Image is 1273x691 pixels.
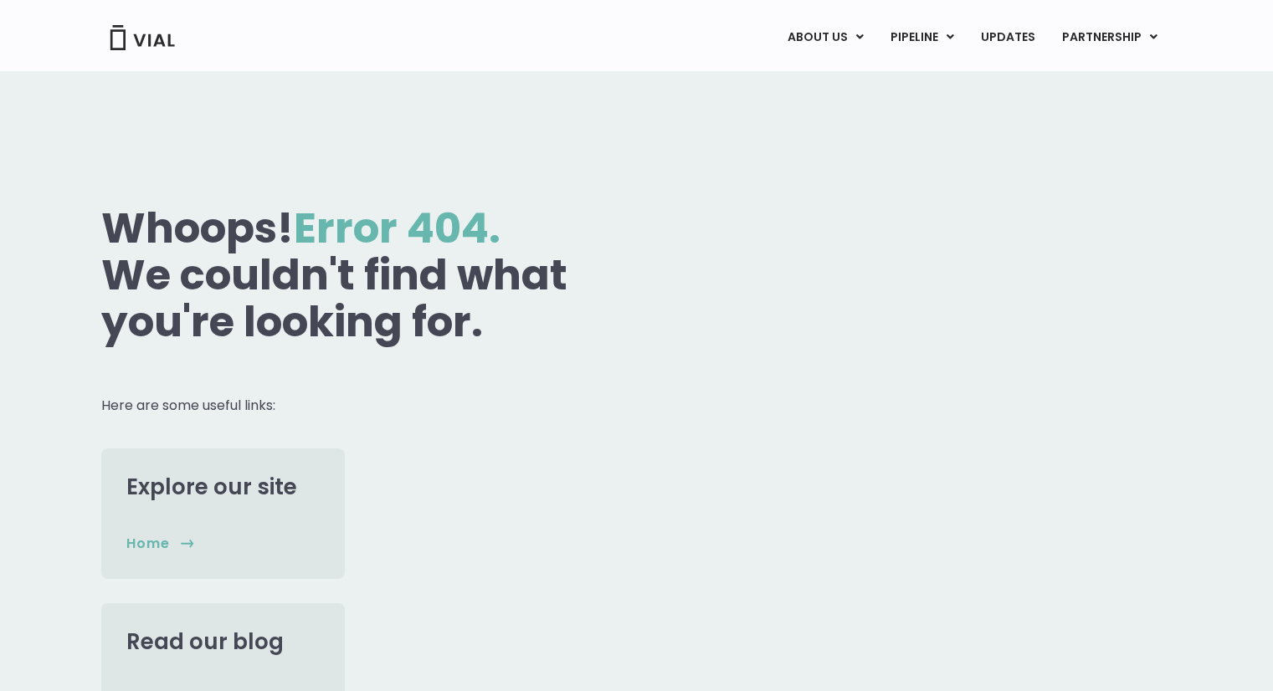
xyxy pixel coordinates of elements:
[126,535,170,553] span: home
[126,627,284,657] a: Read our blog
[968,23,1048,52] a: UPDATES
[774,23,876,52] a: ABOUT USMenu Toggle
[877,23,967,52] a: PIPELINEMenu Toggle
[126,535,194,553] a: home
[101,396,275,415] span: Here are some useful links:
[1049,23,1171,52] a: PARTNERSHIPMenu Toggle
[294,198,500,258] span: Error 404.
[126,472,297,502] a: Explore our site
[101,205,632,345] h1: Whoops! We couldn't find what you're looking for.
[109,25,176,50] img: Vial Logo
